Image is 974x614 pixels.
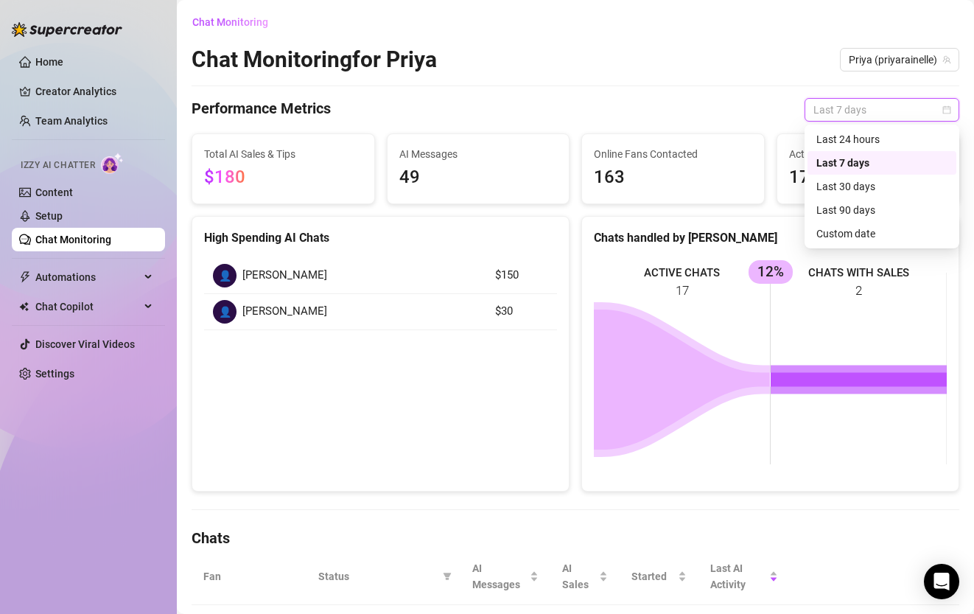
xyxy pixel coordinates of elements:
[942,55,951,64] span: team
[192,46,437,74] h2: Chat Monitoring for Priya
[807,222,956,245] div: Custom date
[924,564,959,599] div: Open Intercom Messenger
[213,300,237,324] div: 👤
[594,164,752,192] span: 163
[399,164,558,192] span: 49
[495,303,548,321] article: $30
[813,99,950,121] span: Last 7 days
[816,178,947,195] div: Last 30 days
[550,548,620,605] th: AI Sales
[213,264,237,287] div: 👤
[192,548,306,605] th: Fan
[443,572,452,581] span: filter
[472,560,528,593] span: AI Messages
[192,528,959,548] h4: Chats
[35,186,73,198] a: Content
[192,98,331,122] h4: Performance Metrics
[35,295,140,318] span: Chat Copilot
[849,49,950,71] span: Priya (priyarainelle)
[594,228,947,247] div: Chats handled by [PERSON_NAME]
[816,202,947,218] div: Last 90 days
[35,56,63,68] a: Home
[816,155,947,171] div: Last 7 days
[192,16,268,28] span: Chat Monitoring
[440,565,455,587] span: filter
[399,146,558,162] span: AI Messages
[631,568,675,585] span: Started
[35,338,135,350] a: Discover Viral Videos
[807,198,956,222] div: Last 90 days
[816,226,947,242] div: Custom date
[789,164,947,192] span: 17
[204,167,245,187] span: $180
[12,22,122,37] img: logo-BBDzfeDw.svg
[594,146,752,162] span: Online Fans Contacted
[19,271,31,283] span: thunderbolt
[204,146,362,162] span: Total AI Sales & Tips
[35,80,153,103] a: Creator Analytics
[101,153,124,174] img: AI Chatter
[21,158,95,172] span: Izzy AI Chatter
[204,228,557,247] div: High Spending AI Chats
[192,10,280,34] button: Chat Monitoring
[620,548,698,605] th: Started
[807,175,956,198] div: Last 30 days
[242,267,327,285] span: [PERSON_NAME]
[35,265,140,289] span: Automations
[318,568,436,585] span: Status
[789,146,947,162] span: Active Chats
[698,548,790,605] th: Last AI Activity
[460,548,551,605] th: AI Messages
[942,105,951,114] span: calendar
[807,128,956,151] div: Last 24 hours
[35,368,74,380] a: Settings
[19,301,29,312] img: Chat Copilot
[710,560,766,593] span: Last AI Activity
[495,267,548,285] article: $150
[807,151,956,175] div: Last 7 days
[816,131,947,147] div: Last 24 hours
[35,234,111,245] a: Chat Monitoring
[35,115,108,127] a: Team Analytics
[242,303,327,321] span: [PERSON_NAME]
[562,560,596,593] span: AI Sales
[35,210,63,222] a: Setup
